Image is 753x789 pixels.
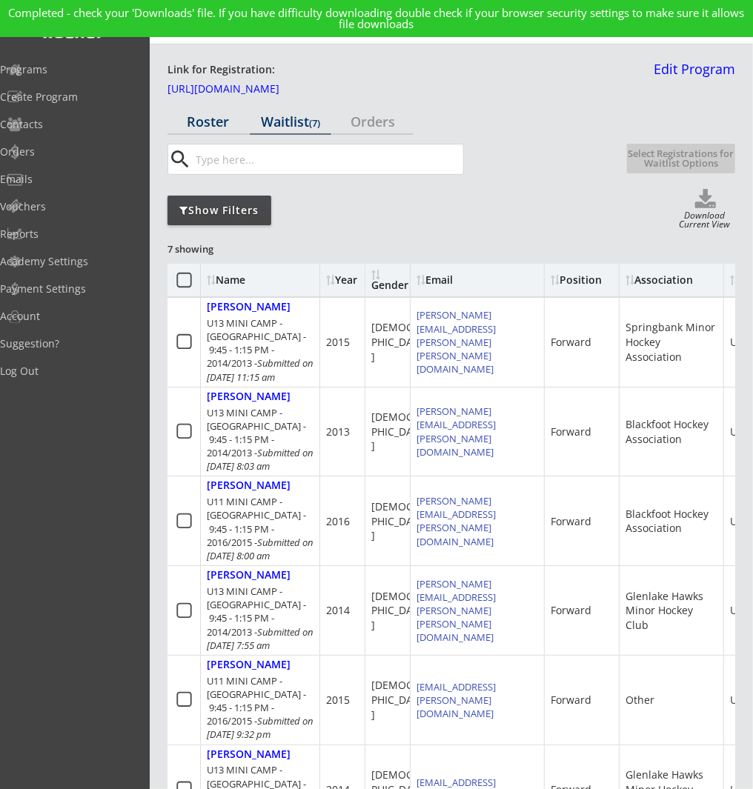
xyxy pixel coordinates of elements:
div: [PERSON_NAME] [207,569,291,582]
a: [EMAIL_ADDRESS][PERSON_NAME][DOMAIN_NAME] [417,680,496,720]
em: Submitted on [DATE] 9:32 pm [207,714,315,741]
div: [DEMOGRAPHIC_DATA] [371,499,428,543]
div: U13 MINI CAMP - [GEOGRAPHIC_DATA] - 9:45 - 1:15 PM - 2014/2013 - [207,316,314,384]
div: U13 MINI CAMP - [GEOGRAPHIC_DATA] - 9:45 - 1:15 PM - 2014/2013 - [207,406,314,473]
div: U11 MINI CAMP - [GEOGRAPHIC_DATA] - 9:45 - 1:15 PM - 2016/2015 - [207,674,314,742]
button: Click to download full roster. Your browser settings may try to block it, check your security set... [676,189,735,211]
div: U13 MINI CAMP - [GEOGRAPHIC_DATA] - 9:45 - 1:15 PM - 2014/2013 - [207,585,314,652]
div: Waitlist [250,115,331,128]
em: Submitted on [DATE] 11:15 am [207,356,315,383]
div: 7 showing [167,242,274,256]
a: [URL][DOMAIN_NAME] [167,84,316,100]
div: Forward [551,335,591,350]
div: 2015 [326,693,350,708]
div: 2013 [326,425,350,439]
div: U13 [730,603,749,618]
a: Edit Program [648,62,735,88]
div: Name [207,275,328,285]
div: Blackfoot Hockey Association [626,507,717,536]
div: Link for Registration: [167,62,277,78]
div: Springbank Minor Hockey Association [626,320,717,364]
div: [PERSON_NAME] [207,301,291,313]
button: Select Registrations for Waitlist Options [627,144,735,173]
div: 2014 [326,603,350,618]
div: Forward [551,693,591,708]
div: [DEMOGRAPHIC_DATA] [371,320,428,364]
div: [DEMOGRAPHIC_DATA] [371,410,428,453]
div: Download Current View [674,211,735,231]
div: 2016 [326,514,350,529]
div: Roster [167,115,249,128]
div: [PERSON_NAME] [207,659,291,671]
div: U11 [730,514,749,529]
div: U13 [730,335,749,350]
div: Forward [551,425,591,439]
input: Type here... [193,144,463,174]
div: Orders [332,115,414,128]
em: Submitted on [DATE] 8:03 am [207,446,315,473]
div: [DEMOGRAPHIC_DATA] [371,678,428,722]
div: Forward [551,514,591,529]
div: Position [551,275,613,285]
div: Email [417,275,538,285]
div: Association [626,275,693,285]
a: [PERSON_NAME][EMAIL_ADDRESS][PERSON_NAME][PERSON_NAME][DOMAIN_NAME] [417,577,496,645]
div: [PERSON_NAME] [207,479,291,492]
div: U13 [730,425,749,439]
em: Submitted on [DATE] 7:55 am [207,625,315,652]
div: Gender [371,270,408,290]
div: [PERSON_NAME] [207,390,291,403]
em: Submitted on [DATE] 8:00 am [207,536,315,562]
div: Blackfoot Hockey Association [626,417,717,446]
div: Forward [551,603,591,618]
div: U11 MINI CAMP - [GEOGRAPHIC_DATA] - 9:45 - 1:15 PM - 2016/2015 - [207,495,314,562]
div: Show Filters [167,203,271,218]
div: 2015 [326,335,350,350]
a: [PERSON_NAME][EMAIL_ADDRESS][PERSON_NAME][DOMAIN_NAME] [417,494,496,548]
div: Year [326,275,363,285]
div: [PERSON_NAME] [207,748,291,761]
div: U11 [730,693,749,708]
div: [DEMOGRAPHIC_DATA] [371,589,428,633]
font: (7) [309,116,320,130]
div: Other [626,693,654,708]
a: [PERSON_NAME][EMAIL_ADDRESS][PERSON_NAME][PERSON_NAME][DOMAIN_NAME] [417,308,496,376]
button: search [168,147,193,171]
div: Glenlake Hawks Minor Hockey Club [626,589,717,633]
a: [PERSON_NAME][EMAIL_ADDRESS][PERSON_NAME][DOMAIN_NAME] [417,405,496,459]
